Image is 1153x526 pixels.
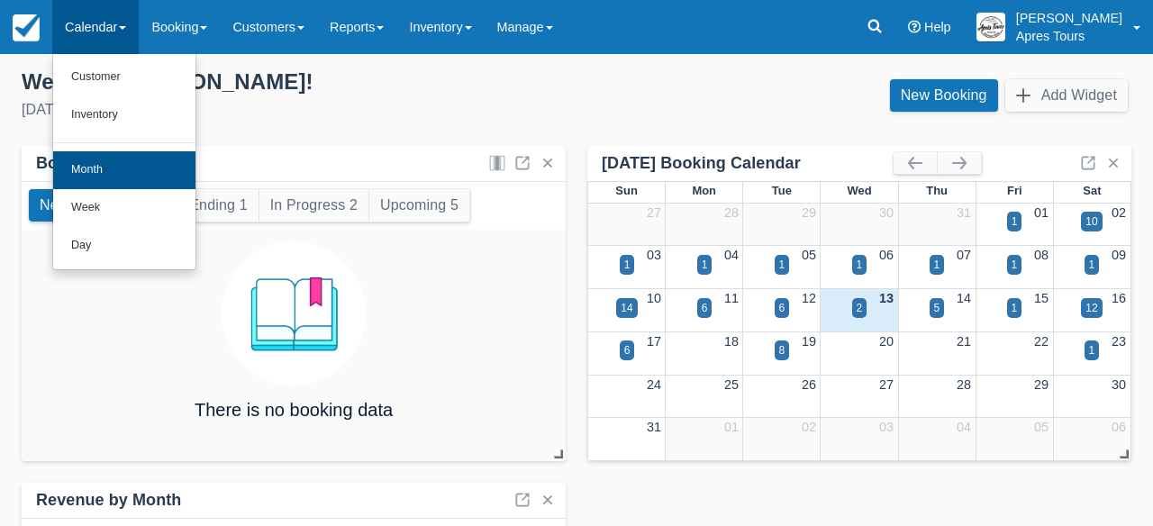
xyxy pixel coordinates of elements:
a: 28 [724,205,739,220]
span: Thu [926,184,948,197]
a: 02 [802,420,816,434]
a: 23 [1112,334,1126,349]
a: 24 [647,377,661,392]
img: booking.png [222,241,366,385]
span: Help [924,20,951,34]
span: Mon [692,184,716,197]
a: Inventory [53,96,195,134]
p: Apres Tours [1016,27,1122,45]
a: 26 [802,377,816,392]
button: Add Widget [1005,79,1128,112]
a: 11 [724,291,739,305]
a: 28 [957,377,971,392]
a: 27 [647,205,661,220]
a: Day [53,227,195,265]
div: 1 [1012,300,1018,316]
a: 29 [1034,377,1049,392]
a: New Booking [890,79,998,112]
div: 12 [1085,300,1097,316]
a: 05 [1034,420,1049,434]
div: 6 [779,300,785,316]
button: New 0 [29,189,92,222]
a: 01 [724,420,739,434]
div: Bookings by Month [36,153,188,174]
a: 14 [957,291,971,305]
div: Welcome , [PERSON_NAME] ! [22,68,562,95]
div: 1 [857,257,863,273]
a: 02 [1112,205,1126,220]
a: 15 [1034,291,1049,305]
a: 30 [879,205,894,220]
span: Fri [1007,184,1022,197]
a: 12 [802,291,816,305]
a: 06 [879,248,894,262]
div: 1 [1089,342,1095,358]
ul: Calendar [52,54,196,270]
img: checkfront-main-nav-mini-logo.png [13,14,40,41]
div: 6 [624,342,631,358]
a: 17 [647,334,661,349]
a: 27 [879,377,894,392]
span: Tue [772,184,792,197]
a: 29 [802,205,816,220]
div: 14 [621,300,632,316]
div: 1 [624,257,631,273]
div: [DATE] Booking Calendar [602,153,894,174]
img: A1 [976,13,1005,41]
a: 05 [802,248,816,262]
div: 1 [1012,213,1018,230]
div: 1 [1089,257,1095,273]
a: 19 [802,334,816,349]
a: 20 [879,334,894,349]
div: 8 [779,342,785,358]
a: Week [53,189,195,227]
h4: There is no booking data [195,400,393,420]
a: 18 [724,334,739,349]
a: 13 [879,291,894,305]
div: 5 [934,300,940,316]
span: Sun [615,184,637,197]
a: 04 [724,248,739,262]
div: 6 [702,300,708,316]
div: 1 [934,257,940,273]
a: 06 [1112,420,1126,434]
a: 22 [1034,334,1049,349]
div: Revenue by Month [36,490,181,511]
a: 07 [957,248,971,262]
a: 30 [1112,377,1126,392]
div: 1 [702,257,708,273]
div: 2 [857,300,863,316]
a: 10 [647,291,661,305]
a: Month [53,151,195,189]
a: Customer [53,59,195,96]
a: 08 [1034,248,1049,262]
button: In Progress 2 [259,189,368,222]
a: 21 [957,334,971,349]
i: Help [908,21,921,33]
a: 25 [724,377,739,392]
div: [DATE] [22,99,562,121]
div: 1 [1012,257,1018,273]
div: 1 [779,257,785,273]
div: 10 [1085,213,1097,230]
a: 04 [957,420,971,434]
a: 31 [647,420,661,434]
span: Sat [1083,184,1101,197]
a: 01 [1034,205,1049,220]
a: 16 [1112,291,1126,305]
button: Upcoming 5 [369,189,469,222]
a: 09 [1112,248,1126,262]
button: Ending 1 [178,189,258,222]
a: 03 [879,420,894,434]
a: 03 [647,248,661,262]
p: [PERSON_NAME] [1016,9,1122,27]
span: Wed [847,184,871,197]
a: 31 [957,205,971,220]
